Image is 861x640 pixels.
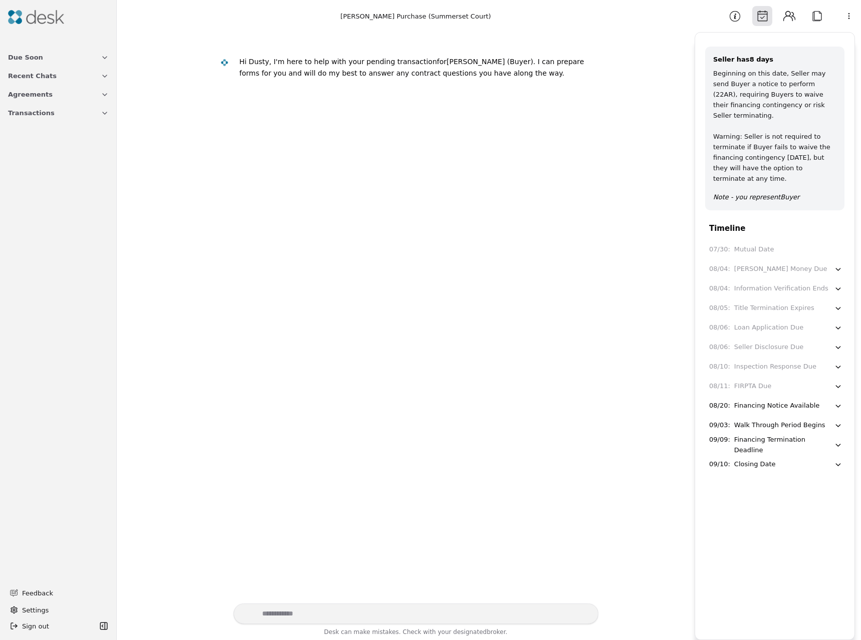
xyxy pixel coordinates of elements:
button: 09/09:Financing Termination Deadline [705,436,846,454]
div: Walk Through Period Begins [734,420,825,431]
span: Settings [22,605,49,615]
div: Desk can make mistakes. Check with your broker. [234,627,598,640]
div: Financing Termination Deadline [734,435,834,456]
div: Seller Disclosure Due [734,342,804,353]
span: Agreements [8,89,53,100]
div: 09/10 : [709,459,730,470]
button: Feedback [4,584,109,602]
button: 08/10:Inspection Response Due [705,358,846,376]
div: Timeline [695,222,854,234]
button: 09/03:Walk Through Period Begins [705,416,846,435]
div: [PERSON_NAME] Money Due [734,264,827,274]
div: 08/04 : [709,264,730,274]
button: Recent Chats [2,67,115,85]
div: FIRPTA Due [734,381,771,392]
div: Information Verification Ends [734,283,828,294]
button: 08/04:Information Verification Ends [705,279,846,298]
div: 08/06 : [709,323,730,333]
div: Closing Date [734,459,776,470]
div: Beginning on this date, Seller may send Buyer a notice to perform (22AR), requiring Buyers to wai... [713,68,836,184]
button: 09/10:Closing Date [705,455,846,474]
div: 08/10 : [709,362,730,372]
div: for [437,58,447,66]
div: Title Termination Expires [734,303,814,313]
div: 08/11 : [709,381,730,392]
button: 08/11:FIRPTA Due [705,377,846,396]
span: Recent Chats [8,71,57,81]
span: Transactions [8,108,55,118]
button: 08/04:[PERSON_NAME] Money Due [705,260,846,278]
div: 08/05 : [709,303,730,313]
button: 08/06:Loan Application Due [705,318,846,337]
textarea: Write your prompt here [234,603,598,624]
button: Transactions [2,104,115,122]
div: 08/04 : [709,283,730,294]
div: 09/09 : [709,435,730,445]
div: 07/30 : [709,244,730,255]
div: [PERSON_NAME] (Buyer) [240,56,590,79]
button: 08/05:Title Termination Expires [705,299,846,317]
span: Sign out [22,621,49,631]
img: Desk [8,10,64,24]
button: Agreements [2,85,115,104]
span: designated [453,628,487,635]
div: . I can prepare forms for you and will do my best to answer any contract questions you have along... [240,58,584,77]
div: 08/06 : [709,342,730,353]
button: Sign out [6,618,97,634]
div: 08/20 : [709,401,730,411]
button: Due Soon [2,48,115,67]
div: Loan Application Due [734,323,803,333]
div: [PERSON_NAME] Purchase (Summerset Court) [340,11,491,22]
div: Hi Dusty, I'm here to help with your pending transaction [240,58,437,66]
button: 08/20:Financing Notice Available [705,397,846,415]
button: 07/30:Mutual Date [705,240,846,259]
p: Note - you represent Buyer [713,192,836,202]
span: Due Soon [8,52,43,63]
img: Desk [220,59,229,67]
div: Financing Notice Available [734,401,819,411]
span: Feedback [22,588,103,598]
div: Inspection Response Due [734,362,816,372]
div: 09/03 : [709,420,730,431]
button: 08/06:Seller Disclosure Due [705,338,846,357]
button: Settings [6,602,111,618]
div: Mutual Date [734,244,774,255]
